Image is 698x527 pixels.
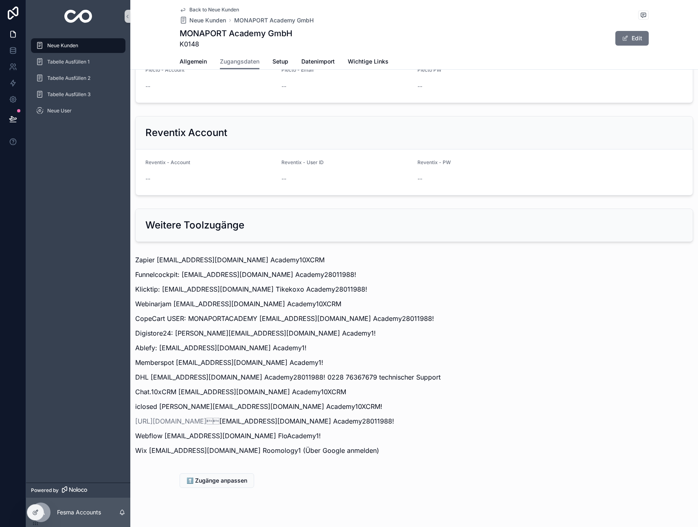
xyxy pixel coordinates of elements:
a: Setup [272,54,288,70]
span: Setup [272,57,288,66]
h1: MONAPORT Academy GmbH [180,28,292,39]
a: Back to Neue Kunden [180,7,239,13]
p: Zapier [EMAIL_ADDRESS][DOMAIN_NAME] Academy10XCRM [135,255,693,265]
span: ⬆️ Zugänge anpassen [187,476,247,485]
span: K0148 [180,39,292,49]
p: Fesma Accounts [57,508,101,516]
span: Neue Kunden [47,42,78,49]
button: Edit [615,31,649,46]
h2: Reventix Account [145,126,227,139]
span: -- [145,82,150,90]
p: DHL [EMAIL_ADDRESS][DOMAIN_NAME] Academy28011988! 0228 76367679 technischer Support [135,372,693,382]
button: ⬆️ Zugänge anpassen [180,473,254,488]
span: Tabelle Ausfüllen 2 [47,75,90,81]
p: Ablefy: [EMAIL_ADDRESS][DOMAIN_NAME] Academy1! [135,343,693,353]
a: Neue User [31,103,125,118]
a: Neue Kunden [180,16,226,24]
h2: Weitere Toolzugänge [145,219,244,232]
span: Neue Kunden [189,16,226,24]
span: Tabelle Ausfüllen 3 [47,91,90,98]
a: Tabelle Ausfüllen 3 [31,87,125,102]
a: Allgemein [180,54,207,70]
span: -- [281,175,286,183]
span: Reventix - Account [145,159,190,165]
a: MONAPORT Academy GmbH [234,16,314,24]
a: Tabelle Ausfüllen 2 [31,71,125,86]
a: Zugangsdaten [220,54,259,70]
span: Wichtige Links [348,57,389,66]
p: Digistore24: [PERSON_NAME][EMAIL_ADDRESS][DOMAIN_NAME] Academy1! [135,328,693,338]
div: scrollable content [26,33,130,129]
span: -- [281,82,286,90]
span: Plecto PW [417,67,441,73]
span: Allgemein [180,57,207,66]
p: [EMAIL_ADDRESS][DOMAIN_NAME] Academy28011988! [135,416,693,426]
span: Neue User [47,108,72,114]
span: -- [145,175,150,183]
a: Powered by [26,483,130,498]
span: Tabelle Ausfüllen 1 [47,59,90,65]
p: Webflow [EMAIL_ADDRESS][DOMAIN_NAME] FloAcademy1! [135,431,693,441]
img: App logo [64,10,92,23]
p: Klicktip: [EMAIL_ADDRESS][DOMAIN_NAME] Tikekoxo Academy28011988! [135,284,693,294]
span: Plecto - Email [281,67,314,73]
span: -- [417,175,422,183]
p: Memberspot [EMAIL_ADDRESS][DOMAIN_NAME] Academy1! [135,358,693,367]
a: Neue Kunden [31,38,125,53]
p: Chat.10xCRM [EMAIL_ADDRESS][DOMAIN_NAME] Academy10XCRM [135,387,693,397]
a: Tabelle Ausfüllen 1 [31,55,125,69]
a: Wichtige Links [348,54,389,70]
p: iclosed [PERSON_NAME][EMAIL_ADDRESS][DOMAIN_NAME] Academy10XCRM! [135,402,693,411]
p: Funnelcockpit: [EMAIL_ADDRESS][DOMAIN_NAME] Academy28011988! [135,270,693,279]
span: Datenimport [301,57,335,66]
p: CopeCart USER: MONAPORTACADEMY [EMAIL_ADDRESS][DOMAIN_NAME] Academy28011988! [135,314,693,323]
span: Powered by [31,487,59,494]
span: Zugangsdaten [220,57,259,66]
span: -- [417,82,422,90]
a: [URL][DOMAIN_NAME] [135,417,219,425]
a: Datenimport [301,54,335,70]
p: Webinarjam [EMAIL_ADDRESS][DOMAIN_NAME] Academy10XCRM [135,299,693,309]
span: Reventix - PW [417,159,451,165]
span: Back to Neue Kunden [189,7,239,13]
span: Plecto - Account [145,67,184,73]
span: Reventix - User ID [281,159,324,165]
p: Wix [EMAIL_ADDRESS][DOMAIN_NAME] Roomology1 (Über Google anmelden) [135,446,693,455]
